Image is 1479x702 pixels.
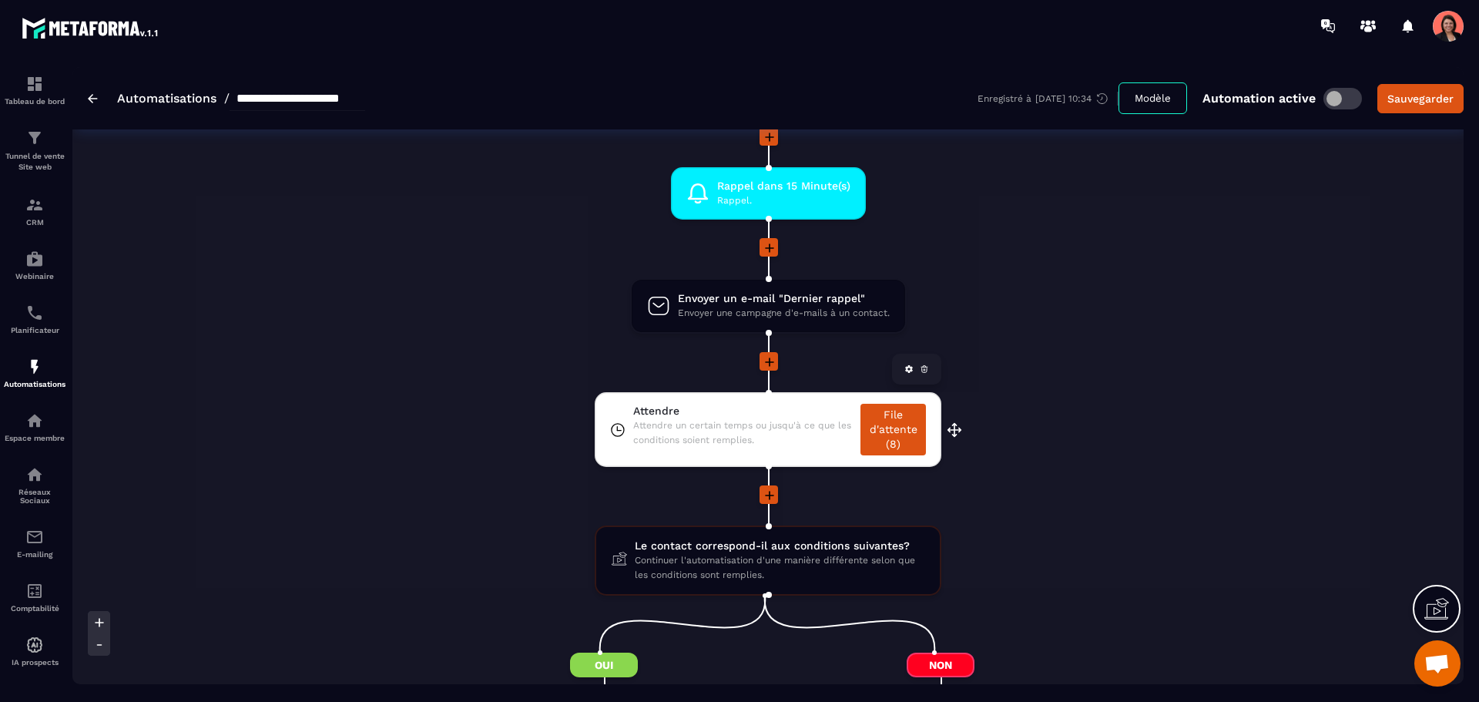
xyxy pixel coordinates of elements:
p: Planificateur [4,326,65,334]
span: Le contact correspond-il aux conditions suivantes? [635,539,924,553]
p: CRM [4,218,65,227]
p: Webinaire [4,272,65,280]
img: formation [25,129,44,147]
img: automations [25,636,44,654]
p: [DATE] 10:34 [1035,93,1092,104]
p: Tunnel de vente Site web [4,151,65,173]
a: social-networksocial-networkRéseaux Sociaux [4,454,65,516]
div: Sauvegarder [1387,91,1454,106]
a: emailemailE-mailing [4,516,65,570]
a: formationformationTableau de bord [4,63,65,117]
a: File d'attente (8) [860,404,926,455]
span: / [224,91,230,106]
img: formation [25,75,44,93]
a: Automatisations [117,91,216,106]
span: Attendre [633,404,854,418]
span: Continuer l'automatisation d'une manière différente selon que les conditions sont remplies. [635,553,924,583]
span: Non [907,653,974,677]
img: formation [25,196,44,214]
img: email [25,528,44,546]
span: Oui [570,653,638,677]
a: automationsautomationsWebinaire [4,238,65,292]
img: arrow [88,94,98,103]
button: Sauvegarder [1377,84,1464,113]
a: automationsautomationsEspace membre [4,400,65,454]
span: Envoyer un e-mail "Dernier rappel" [678,291,890,306]
img: logo [22,14,160,42]
a: accountantaccountantComptabilité [4,570,65,624]
p: Automatisations [4,380,65,388]
img: automations [25,411,44,430]
img: automations [25,358,44,376]
img: accountant [25,582,44,600]
a: formationformationTunnel de vente Site web [4,117,65,184]
button: Modèle [1118,82,1187,114]
a: formationformationCRM [4,184,65,238]
p: E-mailing [4,550,65,559]
img: social-network [25,465,44,484]
a: schedulerschedulerPlanificateur [4,292,65,346]
div: Ouvrir le chat [1414,640,1461,687]
img: automations [25,250,44,268]
p: Automation active [1202,91,1316,106]
span: Rappel. [717,193,850,208]
p: Espace membre [4,434,65,442]
div: Enregistré à [978,92,1118,106]
img: scheduler [25,304,44,322]
span: Envoyer une campagne d'e-mails à un contact. [678,306,890,321]
p: Tableau de bord [4,97,65,106]
p: Comptabilité [4,604,65,613]
span: Attendre un certain temps ou jusqu'à ce que les conditions soient remplies. [633,418,854,448]
p: Réseaux Sociaux [4,488,65,505]
a: automationsautomationsAutomatisations [4,346,65,400]
span: Rappel dans 15 Minute(s) [717,179,850,193]
p: IA prospects [4,658,65,667]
